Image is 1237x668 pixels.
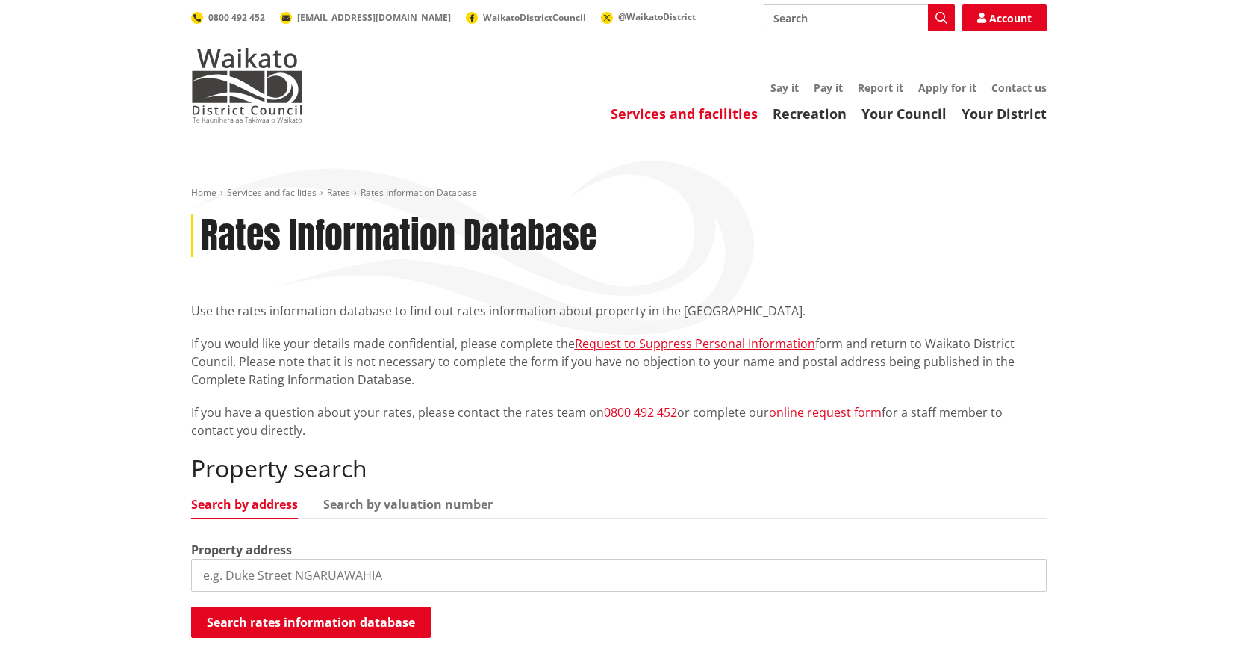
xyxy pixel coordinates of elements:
[814,81,843,95] a: Pay it
[361,186,477,199] span: Rates Information Database
[191,187,1047,200] nav: breadcrumb
[191,559,1047,592] input: e.g. Duke Street NGARUAWAHIA
[191,11,265,24] a: 0800 492 452
[991,81,1047,95] a: Contact us
[191,302,1047,320] p: Use the rates information database to find out rates information about property in the [GEOGRAPHI...
[191,335,1047,389] p: If you would like your details made confidential, please complete the form and return to Waikato ...
[769,404,882,421] a: online request form
[227,186,317,199] a: Services and facilities
[191,186,216,199] a: Home
[191,454,1047,483] h2: Property search
[191,607,431,638] button: Search rates information database
[918,81,976,95] a: Apply for it
[191,48,303,123] img: Waikato District Council - Te Kaunihera aa Takiwaa o Waikato
[191,498,298,510] a: Search by address
[770,81,799,95] a: Say it
[201,214,596,258] h1: Rates Information Database
[604,404,677,421] a: 0800 492 452
[962,105,1047,123] a: Your District
[323,498,493,510] a: Search by valuation number
[191,541,292,559] label: Property address
[280,11,451,24] a: [EMAIL_ADDRESS][DOMAIN_NAME]
[962,4,1047,31] a: Account
[208,11,265,24] span: 0800 492 452
[466,11,586,24] a: WaikatoDistrictCouncil
[601,10,696,23] a: @WaikatoDistrict
[858,81,903,95] a: Report it
[764,4,955,31] input: Search input
[861,105,947,123] a: Your Council
[191,403,1047,439] p: If you have a question about your rates, please contact the rates team on or complete our for a s...
[483,11,586,24] span: WaikatoDistrictCouncil
[327,186,350,199] a: Rates
[611,105,758,123] a: Services and facilities
[773,105,847,123] a: Recreation
[618,10,696,23] span: @WaikatoDistrict
[297,11,451,24] span: [EMAIL_ADDRESS][DOMAIN_NAME]
[575,335,815,352] a: Request to Suppress Personal Information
